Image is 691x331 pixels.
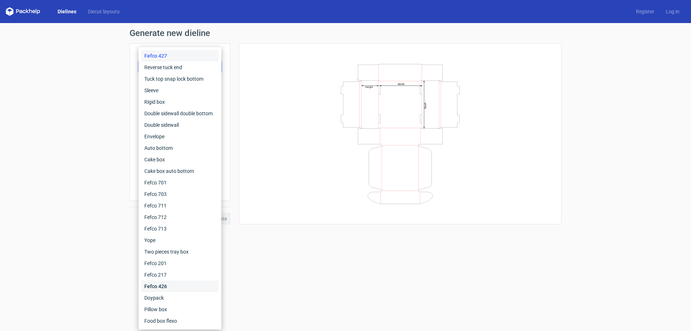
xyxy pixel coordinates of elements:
text: Height [365,85,373,88]
div: Pillow box [141,304,218,315]
div: Fefco 427 [141,50,218,62]
div: Fefco 712 [141,211,218,223]
div: Doypack [141,292,218,304]
text: Width [398,82,405,85]
div: Cake box auto bottom [141,165,218,177]
div: Envelope [141,131,218,142]
div: Fefco 713 [141,223,218,234]
div: Fefco 701 [141,177,218,188]
div: Fefco 426 [141,281,218,292]
div: Two pieces tray box [141,246,218,258]
div: Sleeve [141,85,218,96]
div: Food box flexo [141,315,218,327]
div: Cake box [141,154,218,165]
div: Tuck top snap lock bottom [141,73,218,85]
a: Register [630,8,660,15]
div: Double sidewall [141,119,218,131]
div: Rigid box [141,96,218,108]
div: Fefco 703 [141,188,218,200]
div: Fefco 201 [141,258,218,269]
a: Diecut layouts [82,8,125,15]
a: Log in [660,8,685,15]
div: Fefco 711 [141,200,218,211]
div: Auto bottom [141,142,218,154]
div: Yope [141,234,218,246]
text: Depth [424,102,427,108]
a: Dielines [52,8,82,15]
div: Double sidewall double bottom [141,108,218,119]
h1: Generate new dieline [130,29,561,37]
div: Reverse tuck end [141,62,218,73]
div: Fefco 217 [141,269,218,281]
